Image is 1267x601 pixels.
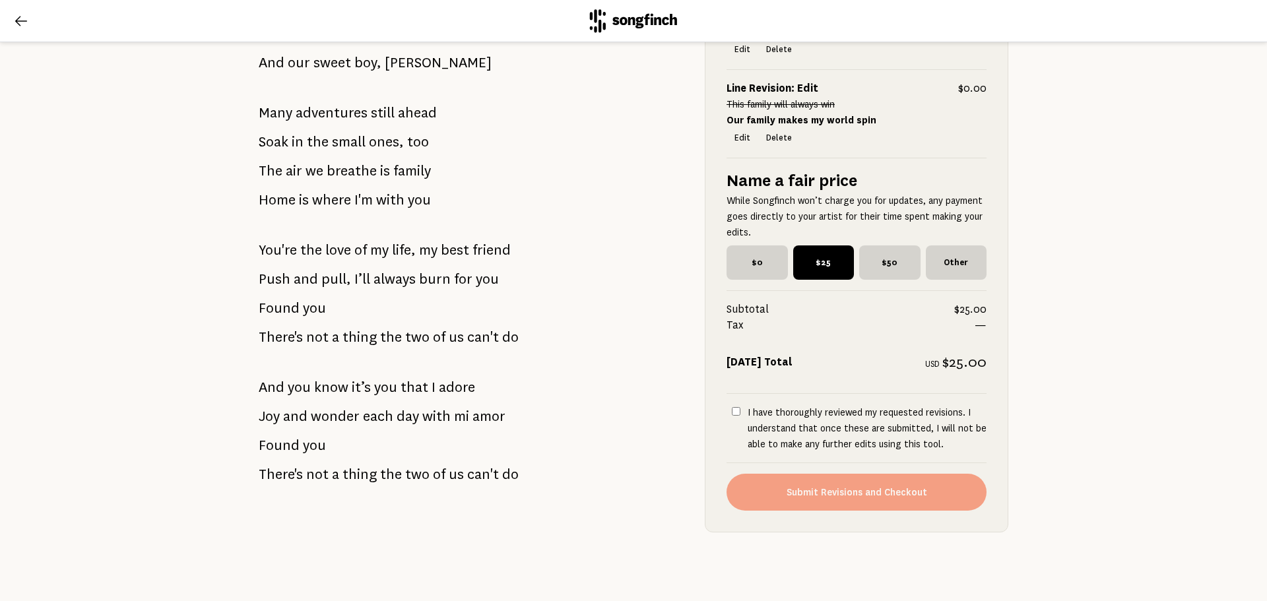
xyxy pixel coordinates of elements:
[259,432,300,459] span: Found
[748,404,987,452] p: I have thoroughly reviewed my requested revisions. I understand that once these are submitted, I ...
[727,317,975,333] span: Tax
[299,187,309,213] span: is
[407,129,429,155] span: too
[259,129,288,155] span: Soak
[259,237,297,263] span: You're
[303,432,326,459] span: you
[476,266,499,292] span: you
[354,187,373,213] span: I'm
[380,158,390,184] span: is
[393,158,431,184] span: family
[419,266,451,292] span: burn
[385,49,492,76] span: [PERSON_NAME]
[439,374,475,400] span: adore
[311,403,360,429] span: wonder
[392,237,416,263] span: life,
[354,49,381,76] span: boy,
[342,324,377,350] span: thing
[422,403,451,429] span: with
[727,169,987,193] h5: Name a fair price
[380,324,402,350] span: the
[363,403,393,429] span: each
[314,374,348,400] span: know
[294,266,318,292] span: and
[727,301,954,317] span: Subtotal
[312,187,351,213] span: where
[288,374,311,400] span: you
[433,324,445,350] span: of
[727,99,835,110] s: This family will always win
[727,82,818,94] strong: Line Revision: Edit
[942,354,987,370] span: $25.00
[307,129,329,155] span: the
[727,129,758,147] button: Edit
[259,461,303,488] span: There's
[342,461,377,488] span: thing
[325,237,351,263] span: love
[397,403,419,429] span: day
[449,324,464,350] span: us
[419,237,438,263] span: my
[288,49,310,76] span: our
[472,237,511,263] span: friend
[467,461,499,488] span: can't
[303,295,326,321] span: you
[259,266,290,292] span: Push
[454,266,472,292] span: for
[354,237,367,263] span: of
[408,187,431,213] span: you
[259,187,296,213] span: Home
[727,115,876,125] strong: Our family makes my world spin
[306,461,329,488] span: not
[472,403,505,429] span: amor
[925,360,940,369] span: USD
[332,324,339,350] span: a
[454,403,469,429] span: mi
[954,301,987,317] span: $25.00
[313,49,351,76] span: sweet
[369,129,404,155] span: ones,
[467,324,499,350] span: can't
[727,40,758,59] button: Edit
[975,317,987,333] span: —
[433,461,445,488] span: of
[321,266,351,292] span: pull,
[259,403,280,429] span: Joy
[398,100,437,126] span: ahead
[449,461,464,488] span: us
[286,158,302,184] span: air
[401,374,428,400] span: that
[376,187,405,213] span: with
[332,461,339,488] span: a
[958,80,987,96] span: $0.00
[727,193,987,240] p: While Songfinch won’t charge you for updates, any payment goes directly to your artist for their ...
[306,158,323,184] span: we
[296,100,368,126] span: adventures
[793,245,855,280] span: $25
[259,374,284,400] span: And
[926,245,987,280] span: Other
[441,237,469,263] span: best
[306,324,329,350] span: not
[352,374,371,400] span: it’s
[300,237,322,263] span: the
[380,461,402,488] span: the
[354,266,370,292] span: I’ll
[259,324,303,350] span: There's
[374,374,397,400] span: you
[727,356,793,368] strong: [DATE] Total
[859,245,921,280] span: $50
[292,129,304,155] span: in
[371,100,395,126] span: still
[727,245,788,280] span: $0
[758,40,800,59] button: Delete
[259,295,300,321] span: Found
[727,474,987,511] button: Submit Revisions and Checkout
[259,100,292,126] span: Many
[405,324,430,350] span: two
[370,237,389,263] span: my
[332,129,366,155] span: small
[374,266,416,292] span: always
[502,461,519,488] span: do
[405,461,430,488] span: two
